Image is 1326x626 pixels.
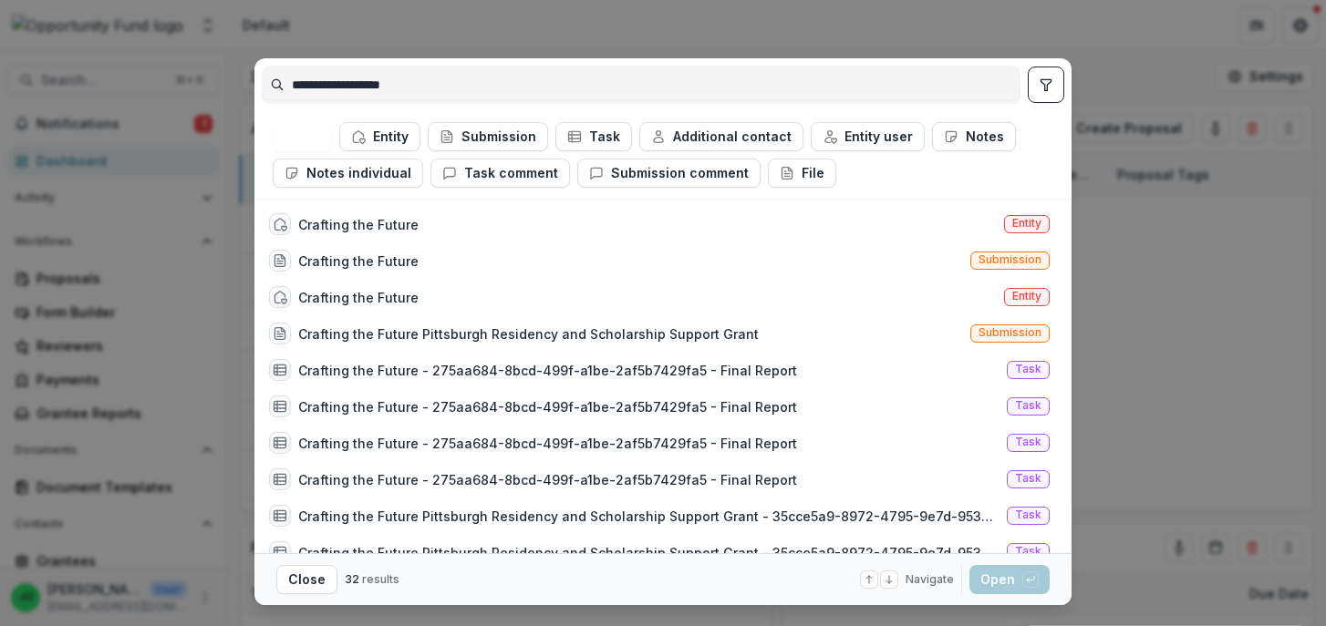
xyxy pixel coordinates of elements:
span: Task [1015,472,1041,485]
div: Crafting the Future - 275aa684-8bcd-499f-a1be-2af5b7429fa5 - Final Report [298,361,797,380]
button: Notes individual [273,159,423,188]
div: Crafting the Future [298,288,419,307]
span: Task [1015,508,1041,521]
div: Crafting the Future [298,215,419,234]
span: results [362,572,399,586]
span: Entity [1012,290,1041,303]
button: Close [276,565,337,594]
span: Submission [979,253,1041,266]
div: Crafting the Future Pittsburgh Residency and Scholarship Support Grant - 35cce5a9-8972-4795-9e7d-... [298,507,1000,526]
button: Additional contact [639,122,803,151]
span: Submission [979,326,1041,339]
div: Crafting the Future - 275aa684-8bcd-499f-a1be-2af5b7429fa5 - Final Report [298,470,797,489]
button: Submission [428,122,548,151]
span: 32 [345,572,359,586]
button: Notes [932,122,1016,151]
span: Entity [1012,217,1041,230]
button: File [768,159,836,188]
span: Navigate [906,571,954,588]
div: Crafting the Future - 275aa684-8bcd-499f-a1be-2af5b7429fa5 - Final Report [298,397,797,416]
div: Crafting the Future [298,251,419,271]
span: Task [1015,399,1041,412]
button: Task [555,122,632,151]
button: Submission comment [577,159,761,188]
span: Task [1015,436,1041,448]
button: toggle filters [1028,67,1064,103]
button: All [273,122,332,151]
button: Entity user [811,122,925,151]
button: Task comment [430,159,570,188]
div: Crafting the Future Pittsburgh Residency and Scholarship Support Grant [298,324,759,344]
button: Entity [339,122,420,151]
span: Task [1015,363,1041,375]
button: Open [969,565,1050,594]
div: Crafting the Future Pittsburgh Residency and Scholarship Support Grant - 35cce5a9-8972-4795-9e7d-... [298,543,1000,562]
div: Crafting the Future - 275aa684-8bcd-499f-a1be-2af5b7429fa5 - Final Report [298,434,797,453]
span: Task [1015,545,1041,558]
